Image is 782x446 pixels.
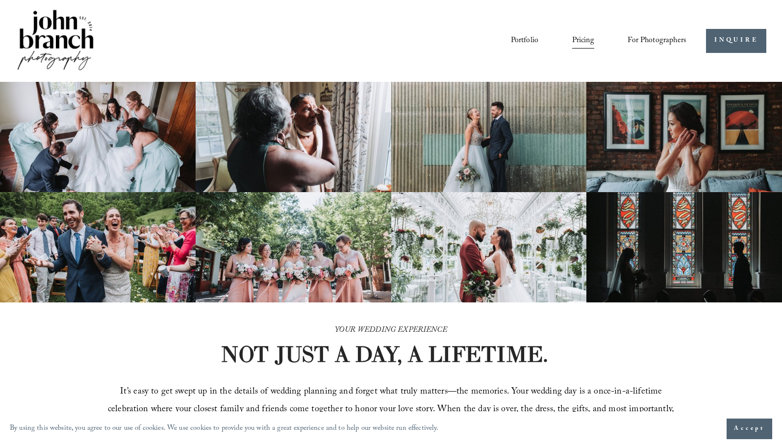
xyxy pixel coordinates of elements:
span: For Photographers [628,33,686,49]
img: Bride and groom standing in an elegant greenhouse with chandeliers and lush greenery. [391,192,587,302]
img: Woman applying makeup to another woman near a window with floral curtains and autumn flowers. [196,82,391,192]
a: INQUIRE [706,29,766,53]
a: Pricing [572,32,594,49]
a: Portfolio [511,32,538,49]
span: It’s easy to get swept up in the details of wedding planning and forget what truly matters—the me... [108,385,677,435]
img: Silhouettes of a bride and groom facing each other in a church, with colorful stained glass windo... [586,192,782,302]
a: folder dropdown [628,32,686,49]
button: Accept [727,419,772,439]
img: A bride and four bridesmaids in pink dresses, holding bouquets with pink and white flowers, smili... [196,192,391,302]
strong: NOT JUST A DAY, A LIFETIME. [221,341,548,368]
p: By using this website, you agree to our use of cookies. We use cookies to provide you with a grea... [10,422,439,436]
span: Accept [734,424,765,434]
img: John Branch IV Photography [16,8,95,74]
em: YOUR WEDDING EXPERIENCE [335,324,447,337]
img: A bride and groom standing together, laughing, with the bride holding a bouquet in front of a cor... [391,82,587,192]
img: Bride adjusting earring in front of framed posters on a brick wall. [586,82,782,192]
